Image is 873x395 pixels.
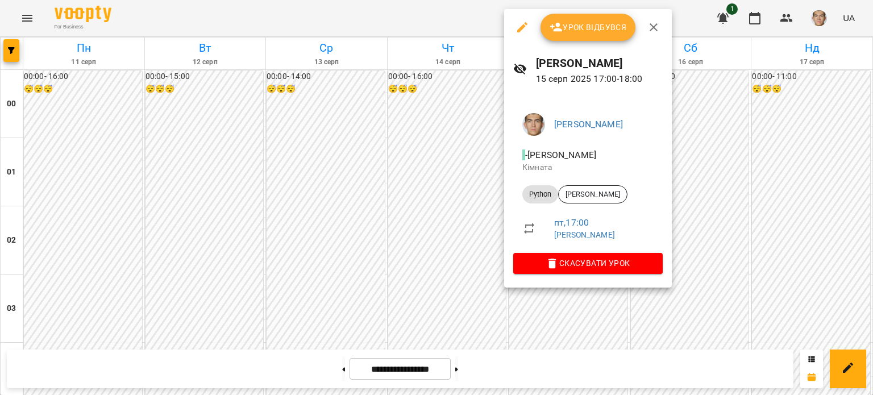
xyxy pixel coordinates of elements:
[522,113,545,136] img: 290265f4fa403245e7fea1740f973bad.jpg
[558,185,627,203] div: [PERSON_NAME]
[541,14,636,41] button: Урок відбувся
[522,256,654,270] span: Скасувати Урок
[522,162,654,173] p: Кімната
[522,149,598,160] span: - [PERSON_NAME]
[554,217,589,228] a: пт , 17:00
[550,20,627,34] span: Урок відбувся
[536,55,663,72] h6: [PERSON_NAME]
[559,189,627,199] span: [PERSON_NAME]
[536,72,663,86] p: 15 серп 2025 17:00 - 18:00
[554,230,615,239] a: [PERSON_NAME]
[513,253,663,273] button: Скасувати Урок
[522,189,558,199] span: Python
[554,119,623,130] a: [PERSON_NAME]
